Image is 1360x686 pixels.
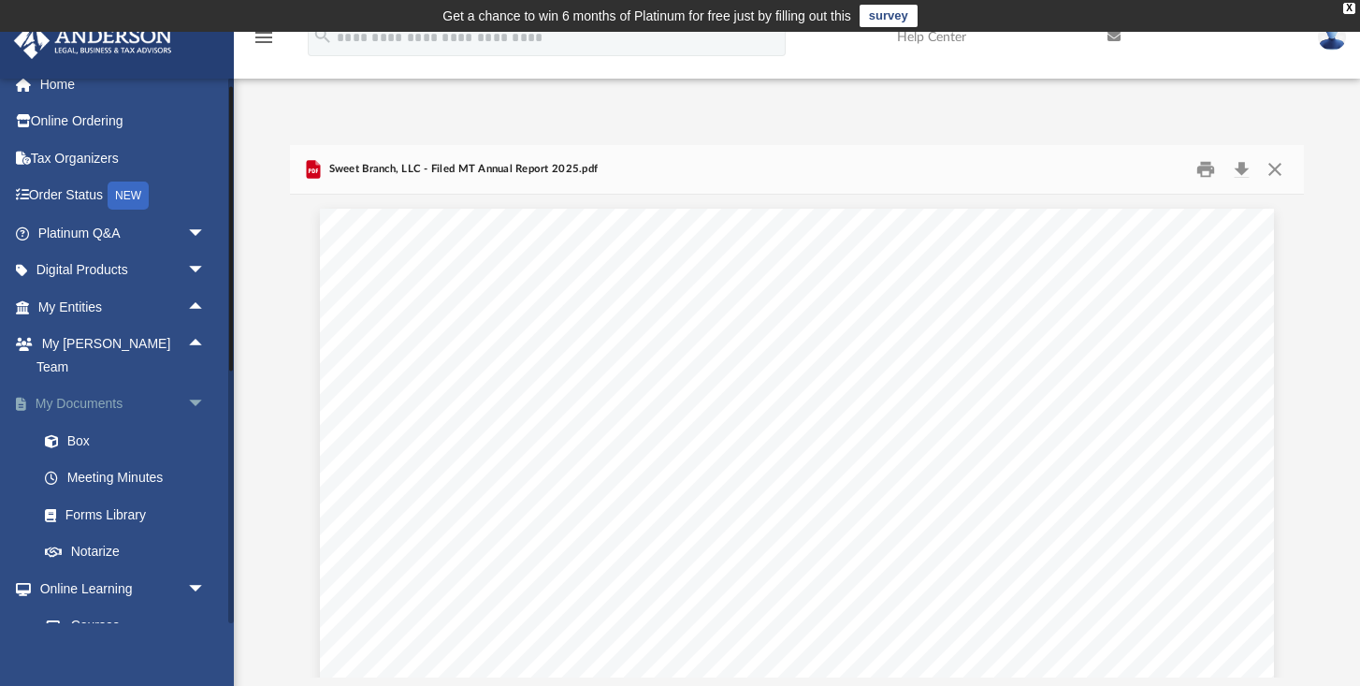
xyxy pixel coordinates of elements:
[13,103,234,140] a: Online Ordering
[26,607,224,645] a: Courses
[290,195,1304,678] div: Document Viewer
[187,252,224,290] span: arrow_drop_down
[1257,155,1291,184] button: Close
[13,570,224,607] a: Online Learningarrow_drop_down
[325,161,598,178] span: Sweet Branch, LLC - Filed MT Annual Report 2025.pdf
[26,460,234,497] a: Meeting Minutes
[13,288,234,326] a: My Entitiesarrow_drop_up
[13,177,234,215] a: Order StatusNEW
[13,326,224,386] a: My [PERSON_NAME] Teamarrow_drop_up
[253,36,275,49] a: menu
[13,386,234,423] a: My Documentsarrow_drop_down
[26,422,224,460] a: Box
[442,5,851,27] div: Get a chance to win 6 months of Platinum for free just by filling out this
[13,139,234,177] a: Tax Organizers
[187,214,224,253] span: arrow_drop_down
[187,288,224,327] span: arrow_drop_up
[860,5,918,27] a: survey
[253,26,275,49] i: menu
[108,182,149,210] div: NEW
[312,25,333,46] i: search
[187,326,224,364] span: arrow_drop_up
[13,66,234,103] a: Home
[290,145,1304,678] div: Preview
[1187,155,1224,184] button: Print
[13,252,234,289] a: Digital Productsarrow_drop_down
[26,533,234,571] a: Notarize
[290,195,1304,678] div: File preview
[1224,155,1258,184] button: Download
[187,570,224,608] span: arrow_drop_down
[8,22,178,59] img: Anderson Advisors Platinum Portal
[187,386,224,424] span: arrow_drop_down
[13,214,234,252] a: Platinum Q&Aarrow_drop_down
[26,496,224,533] a: Forms Library
[1343,3,1355,14] div: close
[1318,23,1346,51] img: User Pic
